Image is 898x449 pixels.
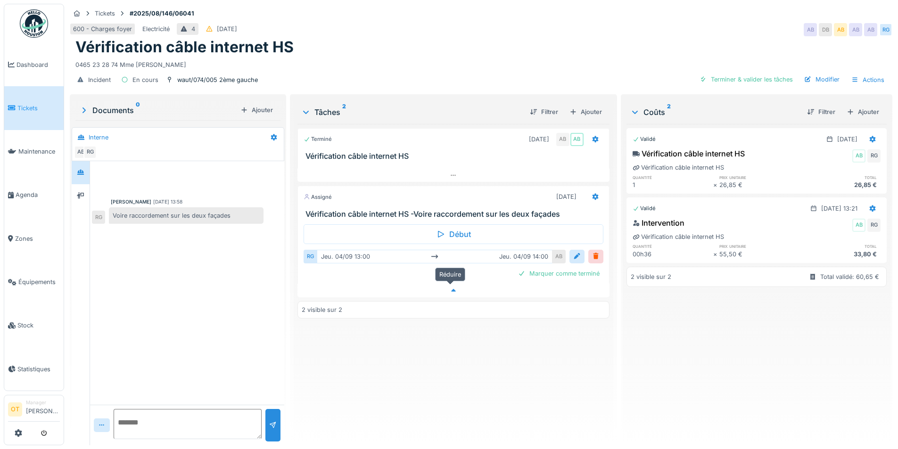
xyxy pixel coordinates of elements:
[834,23,847,36] div: AB
[302,305,342,314] div: 2 visible sur 2
[237,104,277,116] div: Ajouter
[79,105,237,116] div: Documents
[17,365,60,374] span: Statistiques
[317,250,552,263] div: jeu. 04/09 13:00 jeu. 04/09 14:00
[566,106,606,118] div: Ajouter
[4,130,64,173] a: Maintenance
[17,321,60,330] span: Stock
[713,180,719,189] div: ×
[132,75,158,84] div: En cours
[552,250,566,263] div: AB
[15,234,60,243] span: Zones
[74,146,87,159] div: AB
[847,73,889,87] div: Actions
[843,106,883,118] div: Ajouter
[879,23,892,36] div: RG
[18,147,60,156] span: Maintenance
[8,399,60,422] a: OT Manager[PERSON_NAME]
[803,106,839,118] div: Filtrer
[4,86,64,130] a: Tickets
[17,104,60,113] span: Tickets
[852,149,865,163] div: AB
[820,272,879,281] div: Total validé: 60,65 €
[556,133,569,146] div: AB
[217,24,237,33] div: [DATE]
[633,204,656,212] div: Validé
[304,135,332,143] div: Terminé
[88,75,111,84] div: Incident
[153,198,182,205] div: [DATE] 13:58
[849,23,862,36] div: AB
[26,399,60,419] li: [PERSON_NAME]
[556,192,577,201] div: [DATE]
[177,75,258,84] div: waut/074/005 2ème gauche
[800,174,881,180] h6: total
[852,219,865,232] div: AB
[633,148,745,159] div: Vérification câble internet HS
[4,347,64,391] a: Statistiques
[75,57,887,69] div: 0465 23 28 74 Mme [PERSON_NAME]
[719,174,800,180] h6: prix unitaire
[136,105,140,116] sup: 0
[305,152,605,161] h3: Vérification câble internet HS
[8,402,22,416] li: OT
[304,193,332,201] div: Assigné
[633,250,713,259] div: 00h36
[435,268,465,281] div: Réduire
[667,106,671,118] sup: 2
[126,9,198,18] strong: #2025/08/146/06041
[819,23,832,36] div: DB
[4,304,64,347] a: Stock
[83,146,97,159] div: RG
[696,73,797,86] div: Terminer & valider les tâches
[304,250,317,263] div: RG
[713,250,719,259] div: ×
[75,38,294,56] h1: Vérification câble internet HS
[526,106,562,118] div: Filtrer
[633,243,713,249] h6: quantité
[301,106,522,118] div: Tâches
[719,243,800,249] h6: prix unitaire
[719,250,800,259] div: 55,50 €
[630,106,799,118] div: Coûts
[570,133,584,146] div: AB
[837,135,857,144] div: [DATE]
[867,219,881,232] div: RG
[800,250,881,259] div: 33,80 €
[633,217,684,229] div: Intervention
[804,23,817,36] div: AB
[800,243,881,249] h6: total
[4,260,64,303] a: Équipements
[92,211,105,224] div: RG
[95,9,115,18] div: Tickets
[73,24,132,33] div: 600 - Charges foyer
[18,278,60,286] span: Équipements
[633,180,713,189] div: 1
[529,135,549,144] div: [DATE]
[4,217,64,260] a: Zones
[800,180,881,189] div: 26,85 €
[633,163,724,172] div: Vérification câble internet HS
[4,173,64,217] a: Agenda
[719,180,800,189] div: 26,85 €
[633,174,713,180] h6: quantité
[633,135,656,143] div: Validé
[514,267,603,280] div: Marquer comme terminé
[631,272,671,281] div: 2 visible sur 2
[867,149,881,163] div: RG
[191,24,195,33] div: 4
[16,60,60,69] span: Dashboard
[16,190,60,199] span: Agenda
[111,198,151,205] div: [PERSON_NAME]
[26,399,60,406] div: Manager
[304,224,603,244] div: Début
[4,43,64,86] a: Dashboard
[342,106,346,118] sup: 2
[20,9,48,38] img: Badge_color-CXgf-gQk.svg
[142,24,170,33] div: Electricité
[864,23,877,36] div: AB
[633,232,724,241] div: Vérification câble internet HS
[89,133,108,142] div: Interne
[109,207,264,224] div: Voire raccordement sur les deux façades
[800,73,843,86] div: Modifier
